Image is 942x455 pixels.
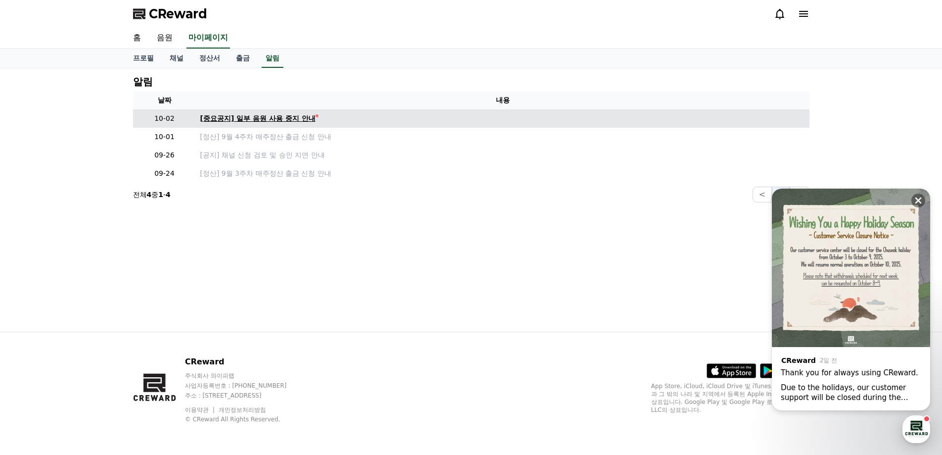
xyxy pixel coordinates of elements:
p: 전체 중 - [133,190,171,200]
a: CReward [133,6,207,22]
a: 프로필 [125,49,162,68]
a: 대화 [65,314,128,339]
a: 이용약관 [185,406,216,413]
a: 개인정보처리방침 [219,406,266,413]
button: < [753,187,772,202]
a: 설정 [128,314,190,339]
span: CReward [149,6,207,22]
a: [중요공지] 일부 음원 사용 중지 안내 [200,113,806,124]
strong: 1 [158,191,163,199]
h4: 알림 [133,76,153,87]
strong: 4 [166,191,171,199]
button: > [790,187,809,202]
strong: 4 [147,191,152,199]
a: 정산서 [191,49,228,68]
p: 10-01 [137,132,192,142]
a: 음원 [149,28,180,49]
a: 마이페이지 [186,28,230,49]
th: 내용 [196,91,809,109]
span: 대화 [90,329,102,337]
span: 홈 [31,329,37,337]
p: 주식회사 와이피랩 [185,372,306,380]
p: 10-02 [137,113,192,124]
span: 설정 [153,329,165,337]
p: 09-26 [137,150,192,160]
a: 홈 [3,314,65,339]
p: App Store, iCloud, iCloud Drive 및 iTunes Store는 미국과 그 밖의 나라 및 지역에서 등록된 Apple Inc.의 서비스 상표입니다. Goo... [651,382,809,414]
a: [공지] 채널 신청 검토 및 승인 지연 안내 [200,150,806,160]
div: [중요공지] 일부 음원 사용 중지 안내 [200,113,315,124]
a: 출금 [228,49,258,68]
a: 홈 [125,28,149,49]
p: © CReward All Rights Reserved. [185,415,306,423]
th: 날짜 [133,91,196,109]
p: 주소 : [STREET_ADDRESS] [185,392,306,400]
button: 1 [772,187,790,202]
a: 채널 [162,49,191,68]
a: 알림 [262,49,283,68]
a: [정산] 9월 4주차 매주정산 출금 신청 안내 [200,132,806,142]
p: CReward [185,356,306,368]
a: [정산] 9월 3주차 매주정산 출금 신청 안내 [200,168,806,179]
p: 사업자등록번호 : [PHONE_NUMBER] [185,382,306,390]
p: 09-24 [137,168,192,179]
